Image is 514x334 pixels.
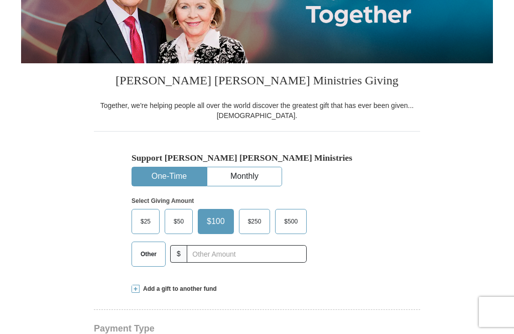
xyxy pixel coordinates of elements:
span: Add a gift to another fund [140,285,217,293]
span: $100 [202,214,230,229]
span: $50 [169,214,189,229]
span: $500 [279,214,303,229]
h5: Support [PERSON_NAME] [PERSON_NAME] Ministries [132,153,382,163]
h4: Payment Type [94,324,420,332]
span: Other [136,247,162,262]
h3: [PERSON_NAME] [PERSON_NAME] Ministries Giving [94,63,420,100]
div: Together, we're helping people all over the world discover the greatest gift that has ever been g... [94,100,420,121]
strong: Select Giving Amount [132,197,194,204]
span: $250 [243,214,267,229]
input: Other Amount [187,245,307,263]
span: $25 [136,214,156,229]
button: One-Time [132,167,206,186]
button: Monthly [207,167,282,186]
span: $ [170,245,187,263]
